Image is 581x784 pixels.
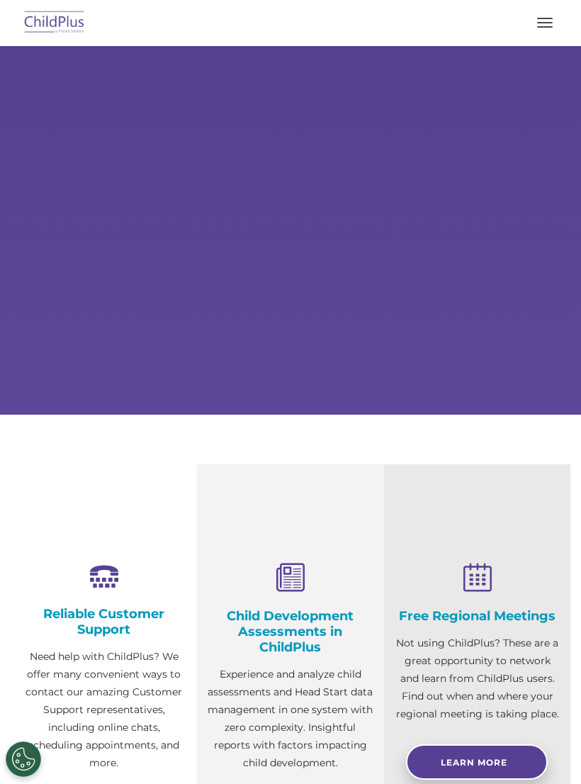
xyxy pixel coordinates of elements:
[441,757,507,768] span: Learn More
[21,648,186,772] p: Need help with ChildPlus? We offer many convenient ways to contact our amazing Customer Support r...
[395,608,560,624] h4: Free Regional Meetings
[208,666,373,772] p: Experience and analyze child assessments and Head Start data management in one system with zero c...
[6,741,41,777] button: Cookies Settings
[208,608,373,655] h4: Child Development Assessments in ChildPlus
[21,6,88,40] img: ChildPlus by Procare Solutions
[406,744,548,780] a: Learn More
[395,634,560,723] p: Not using ChildPlus? These are a great opportunity to network and learn from ChildPlus users. Fin...
[21,606,186,637] h4: Reliable Customer Support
